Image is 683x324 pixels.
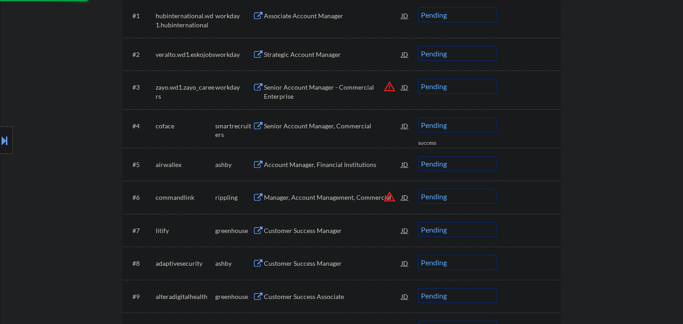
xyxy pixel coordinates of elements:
[156,121,215,131] div: coface
[156,160,215,169] div: airwallex
[264,160,401,169] div: Account Manager, Financial Institutions
[215,292,253,301] div: greenhouse
[132,259,148,268] div: #8
[400,46,410,62] div: JD
[400,7,410,24] div: JD
[215,83,253,92] div: workday
[400,222,410,238] div: JD
[383,80,396,93] button: warning_amber
[400,156,410,172] div: JD
[264,259,401,268] div: Customer Success Manager
[400,189,410,205] div: JD
[264,121,401,131] div: Senior Account Manager, Commercial
[156,226,215,235] div: litify
[132,11,148,20] div: #1
[264,292,401,301] div: Customer Success Associate
[215,160,253,169] div: ashby
[132,50,148,59] div: #2
[156,259,215,268] div: adaptivesecurity
[132,226,148,235] div: #7
[264,11,401,20] div: Associate Account Manager
[215,50,253,59] div: workday
[156,11,215,29] div: hubinternational.wd1.hubinternational
[156,50,215,59] div: veralto.wd1.eskojobs
[264,50,401,59] div: Strategic Account Manager
[400,79,410,95] div: JD
[400,117,410,134] div: JD
[215,226,253,235] div: greenhouse
[156,193,215,202] div: commandlink
[215,121,253,139] div: smartrecruiters
[132,292,148,301] div: #9
[264,226,401,235] div: Customer Success Manager
[418,139,455,147] div: success
[400,255,410,271] div: JD
[264,83,401,101] div: Senior Account Manager - Commercial Enterprise
[215,11,253,20] div: workday
[156,83,215,101] div: zayo.wd1.zayo_careers
[215,193,253,202] div: rippling
[215,259,253,268] div: ashby
[383,190,396,203] button: warning_amber
[400,288,410,304] div: JD
[264,193,401,202] div: Manager, Account Management, Commercial
[156,292,215,301] div: alteradigitalhealth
